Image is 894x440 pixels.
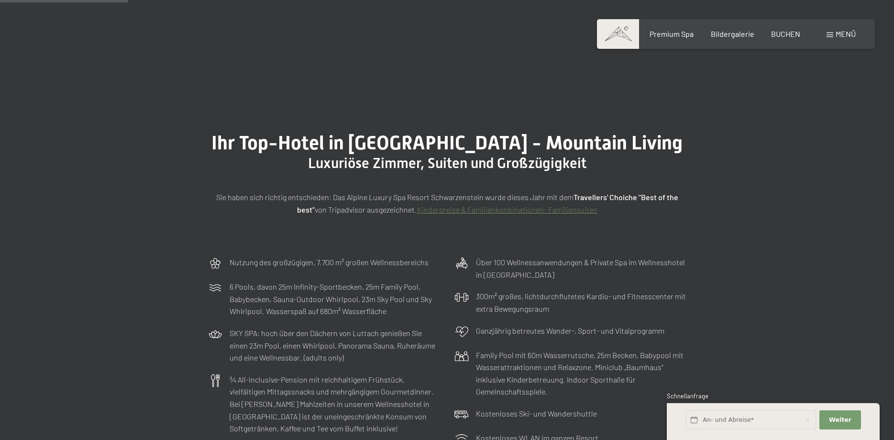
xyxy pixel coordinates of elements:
[829,416,851,424] span: Weiter
[650,29,694,38] a: Premium Spa
[208,191,686,215] p: Sie haben sich richtig entschieden: Das Alpine Luxury Spa Resort Schwarzenstein wurde dieses Jahr...
[771,29,800,38] a: BUCHEN
[476,407,597,420] p: Kostenloses Ski- und Wandershuttle
[308,155,586,171] span: Luxuriöse Zimmer, Suiten und Großzügigkeit
[230,327,440,364] p: SKY SPA: hoch über den Dächern von Luttach genießen Sie einen 23m Pool, einen Whirlpool, Panorama...
[230,373,440,435] p: ¾ All-inclusive-Pension mit reichhaltigem Frühstück, vielfältigen Mittagssnacks und mehrgängigem ...
[667,392,708,400] span: Schnellanfrage
[417,205,597,214] a: Kinderpreise & Familienkonbinationen- Familiensuiten
[819,410,861,430] button: Weiter
[211,132,683,154] span: Ihr Top-Hotel in [GEOGRAPHIC_DATA] - Mountain Living
[230,281,440,317] p: 6 Pools, davon 25m Infinity-Sportbecken, 25m Family Pool, Babybecken, Sauna-Outdoor Whirlpool, 23...
[476,349,686,398] p: Family Pool mit 60m Wasserrutsche, 25m Becken, Babypool mit Wasserattraktionen und Relaxzone. Min...
[711,29,754,38] a: Bildergalerie
[297,192,678,214] strong: Travellers' Choiche "Best of the best"
[476,290,686,315] p: 300m² großes, lichtdurchflutetes Kardio- und Fitnesscenter mit extra Bewegungsraum
[476,256,686,281] p: Über 100 Wellnessanwendungen & Private Spa im Wellnesshotel in [GEOGRAPHIC_DATA]
[230,256,429,269] p: Nutzung des großzügigen, 7.700 m² großen Wellnessbereichs
[836,29,856,38] span: Menü
[476,325,664,337] p: Ganzjährig betreutes Wander-, Sport- und Vitalprogramm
